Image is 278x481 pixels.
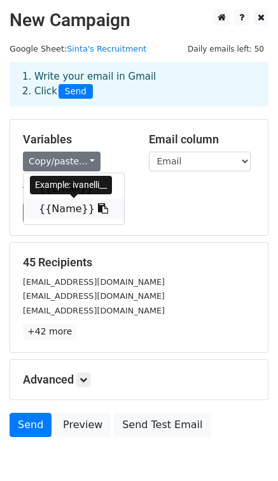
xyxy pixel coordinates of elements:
a: Send Test Email [114,413,211,437]
small: [EMAIL_ADDRESS][DOMAIN_NAME] [23,291,165,301]
iframe: Chat Widget [214,420,278,481]
h2: New Campaign [10,10,268,31]
small: Google Sheet: [10,44,146,54]
a: {{Name}} [24,199,124,219]
h5: Advanced [23,373,255,387]
span: Daily emails left: 50 [183,42,268,56]
a: Daily emails left: 50 [183,44,268,54]
a: Copy/paste... [23,152,101,171]
small: [EMAIL_ADDRESS][DOMAIN_NAME] [23,277,165,287]
a: Preview [55,413,111,437]
h5: Email column [149,133,256,147]
a: {{Email}} [24,178,124,199]
a: Sinta's Recruitment [67,44,146,54]
a: +42 more [23,324,76,340]
h5: 45 Recipients [23,255,255,269]
div: 1. Write your email in Gmail 2. Click [13,69,265,99]
small: [EMAIL_ADDRESS][DOMAIN_NAME] [23,306,165,315]
span: Send [59,84,93,99]
h5: Variables [23,133,130,147]
a: Send [10,413,52,437]
div: Example: ivanelli__ [30,176,112,194]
